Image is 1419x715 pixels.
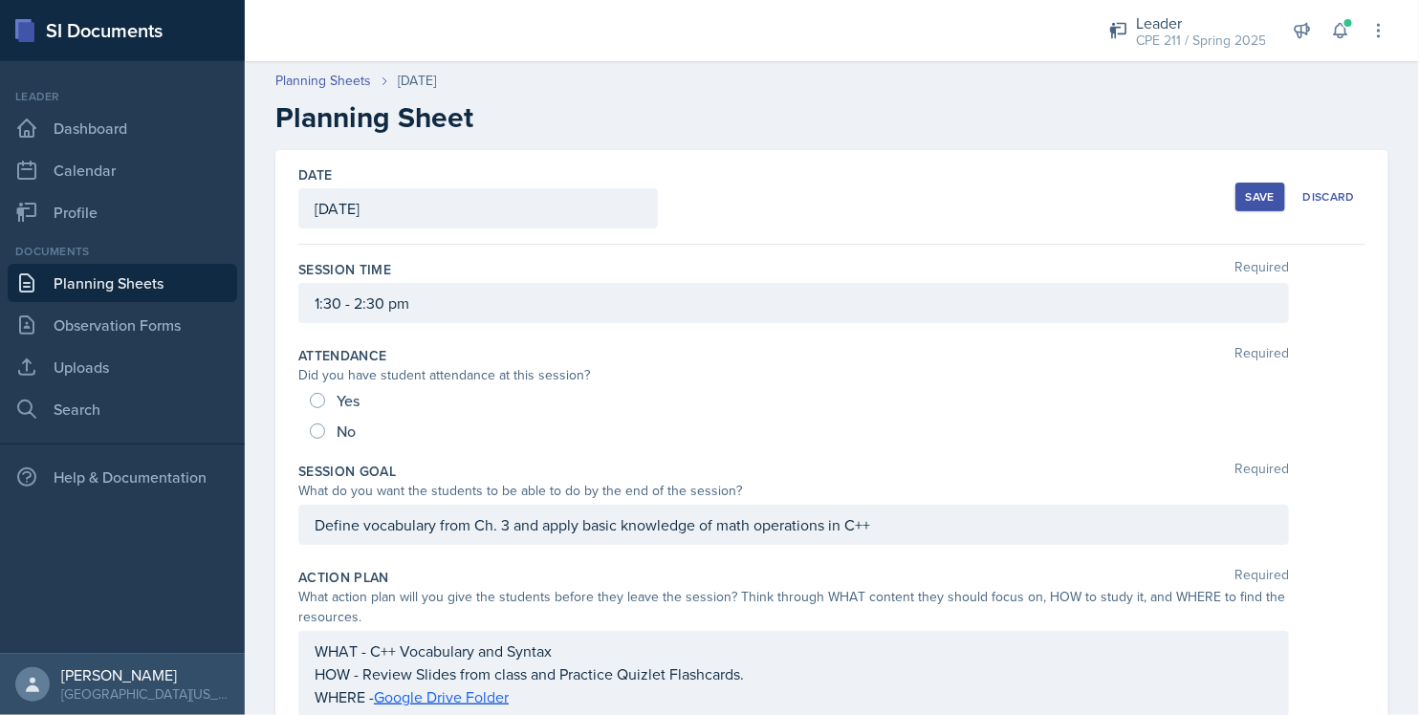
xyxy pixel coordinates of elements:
[337,391,360,410] span: Yes
[298,260,391,279] label: Session Time
[8,458,237,496] div: Help & Documentation
[298,365,1289,385] div: Did you have student attendance at this session?
[1246,189,1275,205] div: Save
[315,662,1273,685] p: HOW - Review Slides from class and Practice Quizlet Flashcards.
[315,292,1273,314] p: 1:30 - 2:30 pm
[8,151,237,189] a: Calendar
[298,481,1289,501] div: What do you want the students to be able to do by the end of the session?
[1234,260,1289,279] span: Required
[8,264,237,302] a: Planning Sheets
[337,422,356,441] span: No
[8,243,237,260] div: Documents
[398,71,436,91] div: [DATE]
[8,306,237,344] a: Observation Forms
[1293,183,1365,211] button: Discard
[275,71,371,91] a: Planning Sheets
[298,346,387,365] label: Attendance
[1234,346,1289,365] span: Required
[1136,11,1266,34] div: Leader
[61,684,229,704] div: [GEOGRAPHIC_DATA][US_STATE] in [GEOGRAPHIC_DATA]
[298,568,389,587] label: Action Plan
[298,165,332,184] label: Date
[8,88,237,105] div: Leader
[315,685,1273,708] p: WHERE -
[8,193,237,231] a: Profile
[61,665,229,684] div: [PERSON_NAME]
[8,109,237,147] a: Dashboard
[1235,183,1285,211] button: Save
[1303,189,1355,205] div: Discard
[374,686,509,707] a: Google Drive Folder
[298,587,1289,627] div: What action plan will you give the students before they leave the session? Think through WHAT con...
[298,462,396,481] label: Session Goal
[8,348,237,386] a: Uploads
[1234,568,1289,587] span: Required
[315,513,1273,536] p: Define vocabulary from Ch. 3 and apply basic knowledge of math operations in C++
[315,639,1273,662] p: WHAT - C++ Vocabulary and Syntax
[275,100,1388,135] h2: Planning Sheet
[1234,462,1289,481] span: Required
[1136,31,1266,51] div: CPE 211 / Spring 2025
[8,390,237,428] a: Search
